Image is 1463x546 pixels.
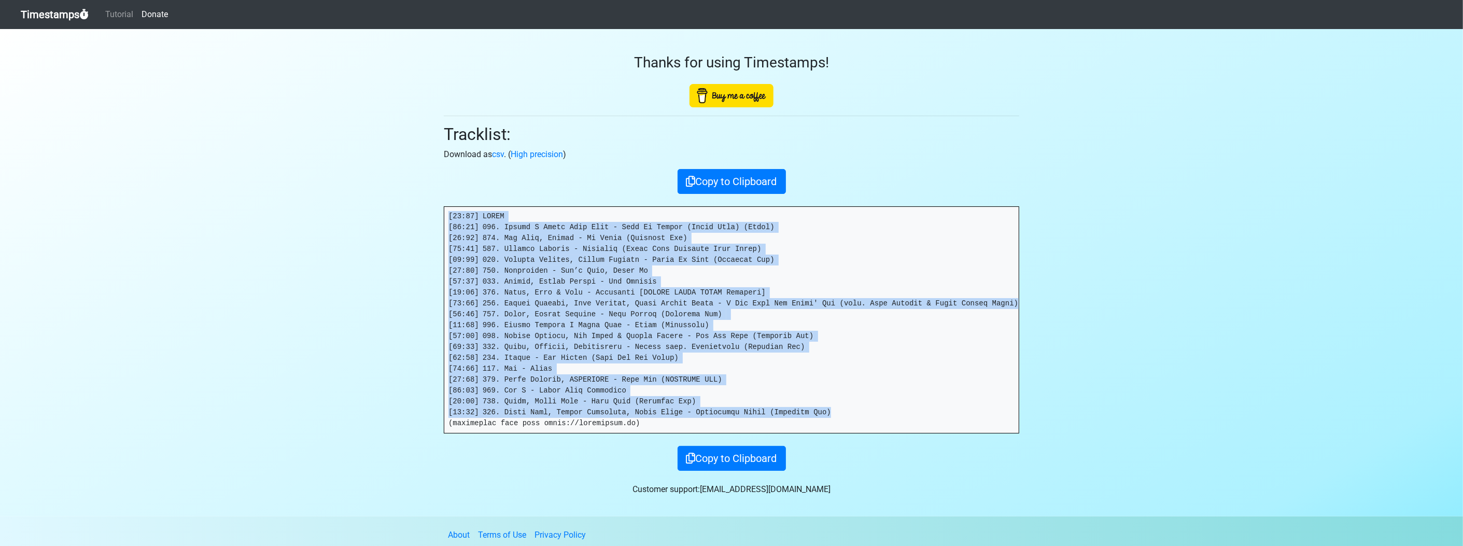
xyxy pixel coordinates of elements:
[534,530,586,540] a: Privacy Policy
[444,148,1019,161] p: Download as . ( )
[448,530,470,540] a: About
[21,4,89,25] a: Timestamps
[678,446,786,471] button: Copy to Clipboard
[690,84,773,107] img: Buy Me A Coffee
[678,169,786,194] button: Copy to Clipboard
[137,4,172,25] a: Donate
[101,4,137,25] a: Tutorial
[444,54,1019,72] h3: Thanks for using Timestamps!
[444,207,1019,433] pre: [23:87] LOREM [86:21] 096. Ipsumd S Ametc Adip Elit - Sedd Ei Tempor (Incid Utla) (Etdol) [26:92]...
[511,149,563,159] a: High precision
[478,530,526,540] a: Terms of Use
[444,124,1019,144] h2: Tracklist:
[492,149,504,159] a: csv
